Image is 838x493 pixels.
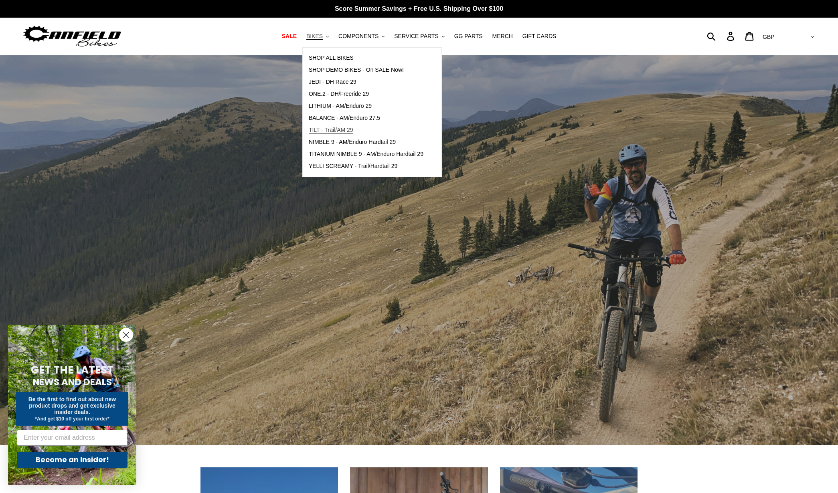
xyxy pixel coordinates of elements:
input: Search [711,27,732,45]
span: JEDI - DH Race 29 [309,79,356,85]
a: ONE.2 - DH/Freeride 29 [303,88,429,100]
span: NIMBLE 9 - AM/Enduro Hardtail 29 [309,139,396,145]
span: SHOP DEMO BIKES - On SALE Now! [309,67,404,73]
span: LITHIUM - AM/Enduro 29 [309,103,372,109]
span: COMPONENTS [338,33,379,40]
a: JEDI - DH Race 29 [303,76,429,88]
span: BIKES [306,33,323,40]
span: GET THE LATEST [31,363,113,377]
span: YELLI SCREAMY - Trail/Hardtail 29 [309,163,398,170]
a: TITANIUM NIMBLE 9 - AM/Enduro Hardtail 29 [303,148,429,160]
span: ONE.2 - DH/Freeride 29 [309,91,369,97]
a: MERCH [488,31,517,42]
a: SALE [278,31,301,42]
span: GIFT CARDS [522,33,557,40]
span: TILT - Trail/AM 29 [309,127,353,133]
a: TILT - Trail/AM 29 [303,124,429,136]
span: SERVICE PARTS [394,33,438,40]
span: SHOP ALL BIKES [309,55,354,61]
span: SALE [282,33,297,40]
button: COMPONENTS [334,31,389,42]
a: NIMBLE 9 - AM/Enduro Hardtail 29 [303,136,429,148]
a: GG PARTS [450,31,487,42]
a: SHOP DEMO BIKES - On SALE Now! [303,64,429,76]
span: TITANIUM NIMBLE 9 - AM/Enduro Hardtail 29 [309,151,423,158]
img: Canfield Bikes [22,24,122,49]
input: Enter your email address [17,430,128,446]
button: SERVICE PARTS [390,31,448,42]
span: *And get $10 off your first order* [35,416,109,422]
a: LITHIUM - AM/Enduro 29 [303,100,429,112]
span: MERCH [492,33,513,40]
button: Close dialog [119,328,133,342]
span: BALANCE - AM/Enduro 27.5 [309,115,380,121]
a: SHOP ALL BIKES [303,52,429,64]
a: BALANCE - AM/Enduro 27.5 [303,112,429,124]
span: GG PARTS [454,33,483,40]
a: YELLI SCREAMY - Trail/Hardtail 29 [303,160,429,172]
span: NEWS AND DEALS [33,376,112,388]
button: BIKES [302,31,333,42]
span: Be the first to find out about new product drops and get exclusive insider deals. [28,396,116,415]
a: GIFT CARDS [518,31,561,42]
button: Become an Insider! [17,452,128,468]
